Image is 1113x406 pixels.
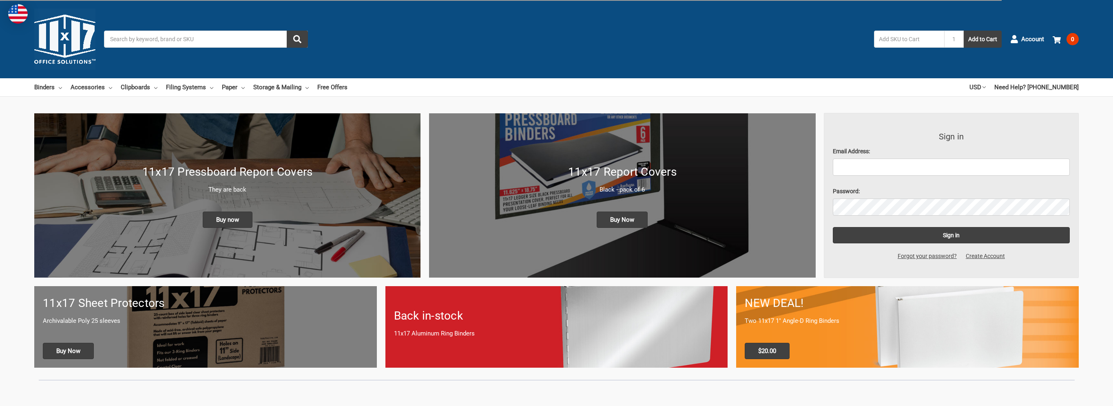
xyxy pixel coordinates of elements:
a: Account [1010,29,1044,50]
label: Password: [833,187,1070,196]
img: duty and tax information for United States [8,4,28,24]
a: 11x17 Binder 2-pack only $20.00 NEW DEAL! Two 11x17 1" Angle-D Ring Binders $20.00 [736,286,1079,367]
p: Black - pack of 6 [438,185,807,194]
a: Binders [34,78,62,96]
h1: 11x17 Sheet Protectors [43,295,368,312]
span: Buy now [203,212,252,228]
label: Email Address: [833,147,1070,156]
h1: NEW DEAL! [745,295,1070,312]
a: Filing Systems [166,78,213,96]
a: Accessories [71,78,112,96]
h1: 11x17 Report Covers [438,163,807,181]
a: Paper [222,78,245,96]
p: Archivalable Poly 25 sleeves [43,316,368,326]
span: Buy Now [597,212,648,228]
button: Add to Cart [964,31,1002,48]
input: Add SKU to Cart [874,31,944,48]
img: 11x17 Report Covers [429,113,815,278]
a: 0 [1053,29,1079,50]
p: They are back [43,185,412,194]
input: Search by keyword, brand or SKU [104,31,308,48]
h1: Back in-stock [394,307,719,324]
p: 11x17 Aluminum Ring Binders [394,329,719,338]
a: 11x17 Report Covers 11x17 Report Covers Black - pack of 6 Buy Now [429,113,815,278]
a: 11x17 sheet protectors 11x17 Sheet Protectors Archivalable Poly 25 sleeves Buy Now [34,286,377,367]
a: Storage & Mailing [253,78,309,96]
h1: 11x17 Pressboard Report Covers [43,163,412,181]
a: Need Help? [PHONE_NUMBER] [994,78,1079,96]
a: Back in-stock 11x17 Aluminum Ring Binders [385,286,728,367]
img: New 11x17 Pressboard Binders [34,113,420,278]
span: Buy Now [43,343,94,359]
a: USD [969,78,986,96]
span: $20.00 [745,343,790,359]
a: Forgot your password? [893,252,961,260]
span: Account [1021,35,1044,44]
a: Clipboards [121,78,157,96]
img: 11x17.com [34,9,95,70]
input: Sign in [833,227,1070,243]
a: Create Account [961,252,1009,260]
p: Two 11x17 1" Angle-D Ring Binders [745,316,1070,326]
span: 0 [1067,33,1079,45]
h3: Sign in [833,130,1070,143]
a: Free Offers [317,78,347,96]
a: New 11x17 Pressboard Binders 11x17 Pressboard Report Covers They are back Buy now [34,113,420,278]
